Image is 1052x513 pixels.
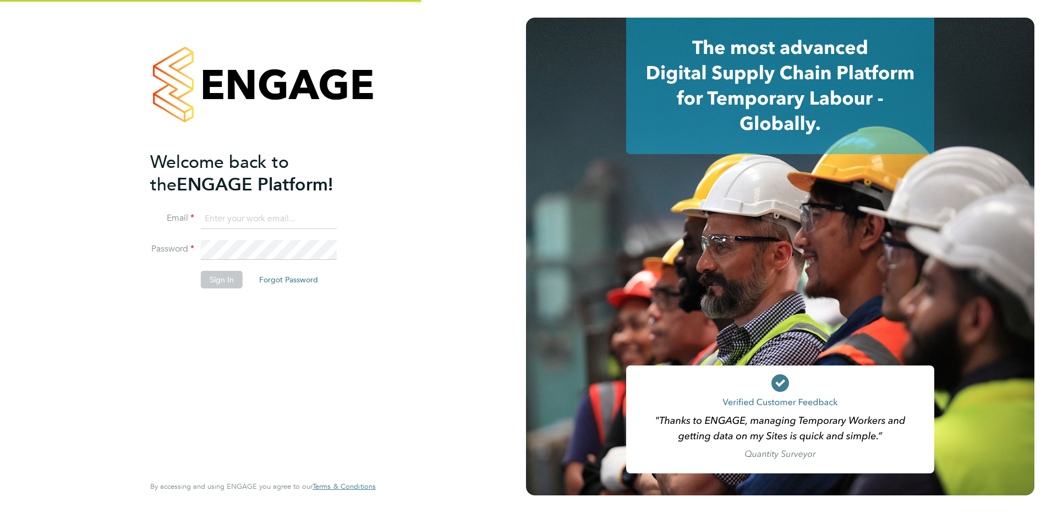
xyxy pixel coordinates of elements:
input: Enter your work email... [201,209,337,229]
button: Forgot Password [250,271,327,288]
span: By accessing and using ENGAGE you agree to our [150,482,376,491]
label: Email [150,212,194,224]
span: Welcome back to the [150,151,289,195]
label: Password [150,243,194,255]
button: Sign In [201,271,243,288]
h2: ENGAGE Platform! [150,151,365,196]
a: Terms & Conditions [313,482,376,491]
span: Terms & Conditions [313,482,376,491]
